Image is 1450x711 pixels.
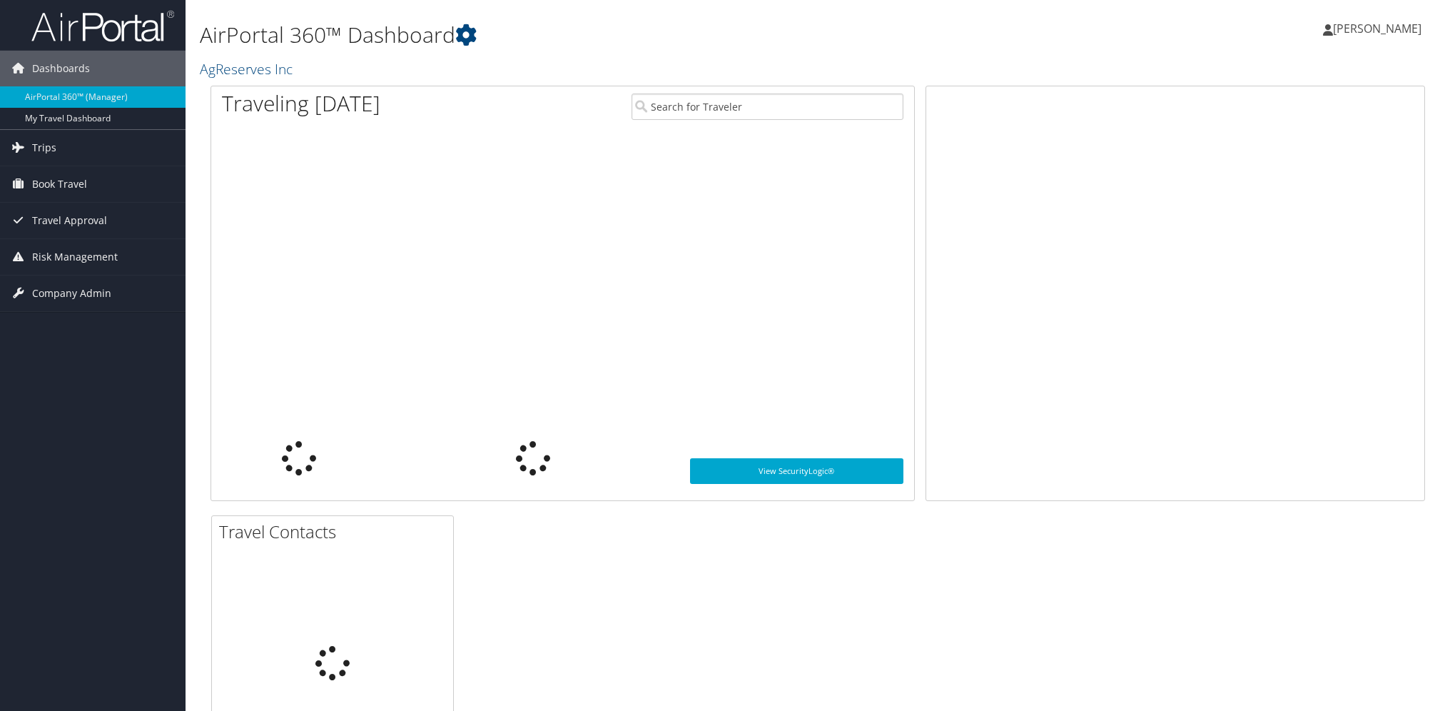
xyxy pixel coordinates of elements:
[632,94,903,120] input: Search for Traveler
[31,9,174,43] img: airportal-logo.png
[219,520,453,544] h2: Travel Contacts
[32,239,118,275] span: Risk Management
[200,59,296,79] a: AgReserves Inc
[32,130,56,166] span: Trips
[32,51,90,86] span: Dashboards
[222,89,380,118] h1: Traveling [DATE]
[32,166,87,202] span: Book Travel
[200,20,1024,50] h1: AirPortal 360™ Dashboard
[32,276,111,311] span: Company Admin
[1323,7,1436,50] a: [PERSON_NAME]
[690,458,903,484] a: View SecurityLogic®
[1333,21,1421,36] span: [PERSON_NAME]
[32,203,107,238] span: Travel Approval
